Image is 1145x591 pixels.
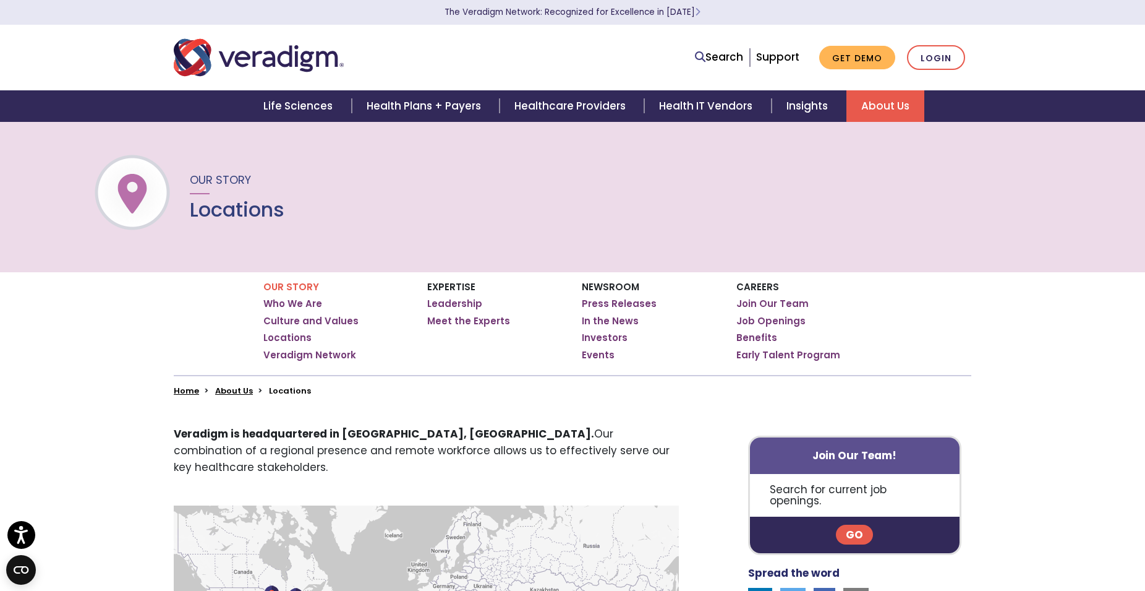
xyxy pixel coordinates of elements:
a: Investors [582,332,628,344]
a: Locations [263,332,312,344]
a: Go [836,525,873,545]
a: Culture and Values [263,315,359,327]
a: Leadership [427,298,482,310]
a: Veradigm Network [263,349,356,361]
strong: Spread the word [748,566,840,580]
strong: Veradigm is headquartered in [GEOGRAPHIC_DATA], [GEOGRAPHIC_DATA]. [174,426,594,441]
a: Health Plans + Payers [352,90,500,122]
a: In the News [582,315,639,327]
a: Get Demo [819,46,895,70]
a: Who We Are [263,298,322,310]
a: Meet the Experts [427,315,510,327]
a: Support [756,50,799,64]
span: Learn More [695,6,700,18]
a: About Us [846,90,924,122]
a: Life Sciences [249,90,351,122]
a: Job Openings [736,315,806,327]
strong: Join Our Team! [812,448,896,463]
a: Events [582,349,615,361]
span: Our Story [190,172,251,188]
a: Health IT Vendors [644,90,771,122]
a: About Us [215,385,253,397]
button: Open CMP widget [6,555,36,585]
h1: Locations [190,198,284,222]
a: Benefits [736,332,777,344]
a: Healthcare Providers [500,90,644,122]
p: Our combination of a regional presence and remote workforce allows us to effectively serve our ke... [174,426,679,477]
a: The Veradigm Network: Recognized for Excellence in [DATE]Learn More [445,6,700,18]
a: Insights [772,90,846,122]
a: Home [174,385,199,397]
a: Join Our Team [736,298,809,310]
img: Veradigm logo [174,37,344,78]
a: Login [907,45,965,71]
a: Search [695,49,743,66]
a: Press Releases [582,298,657,310]
p: Search for current job openings. [750,474,960,517]
a: Early Talent Program [736,349,840,361]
